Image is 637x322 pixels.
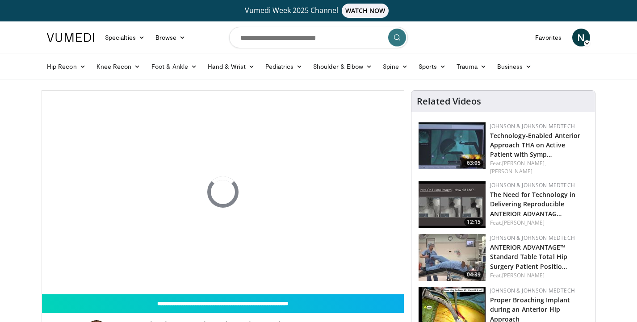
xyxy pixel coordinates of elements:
[492,58,537,75] a: Business
[490,190,576,217] a: The Need for Technology in Delivering Reproducible ANTERIOR ADVANTAG…
[451,58,492,75] a: Trauma
[47,33,94,42] img: VuMedi Logo
[490,181,575,189] a: Johnson & Johnson MedTech
[229,27,408,48] input: Search topics, interventions
[377,58,413,75] a: Spine
[42,91,404,294] video-js: Video Player
[490,122,575,130] a: Johnson & Johnson MedTech
[42,58,91,75] a: Hip Recon
[91,58,146,75] a: Knee Recon
[530,29,567,46] a: Favorites
[417,96,481,107] h4: Related Videos
[419,234,486,281] a: 04:39
[308,58,377,75] a: Shoulder & Elbow
[502,219,545,226] a: [PERSON_NAME]
[490,243,567,270] a: ANTERIOR ADVANTAGE™ Standard Table Total Hip Surgery Patient Positio…
[413,58,452,75] a: Sports
[464,218,483,226] span: 12:15
[490,131,581,159] a: Technology-Enabled Anterior Approach THA on Active Patient with Symp…
[100,29,150,46] a: Specialties
[419,122,486,169] img: ca00bfcd-535c-47a6-b3aa-599a892296dd.150x105_q85_crop-smart_upscale.jpg
[502,272,545,279] a: [PERSON_NAME]
[490,234,575,242] a: Johnson & Johnson MedTech
[48,4,589,18] a: Vumedi Week 2025 ChannelWATCH NOW
[419,122,486,169] a: 63:05
[150,29,191,46] a: Browse
[490,159,588,176] div: Feat.
[464,159,483,167] span: 63:05
[419,181,486,228] img: 8c6faf1e-8306-450e-bfa8-1ed7e3dc016a.150x105_q85_crop-smart_upscale.jpg
[464,271,483,279] span: 04:39
[342,4,389,18] span: WATCH NOW
[490,219,588,227] div: Feat.
[572,29,590,46] a: N
[419,234,486,281] img: 4e94e8c7-d2b4-49e8-8fba-e1a366c14ccc.150x105_q85_crop-smart_upscale.jpg
[490,272,588,280] div: Feat.
[202,58,260,75] a: Hand & Wrist
[490,167,532,175] a: [PERSON_NAME]
[146,58,203,75] a: Foot & Ankle
[490,287,575,294] a: Johnson & Johnson MedTech
[502,159,546,167] a: [PERSON_NAME],
[260,58,308,75] a: Pediatrics
[419,181,486,228] a: 12:15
